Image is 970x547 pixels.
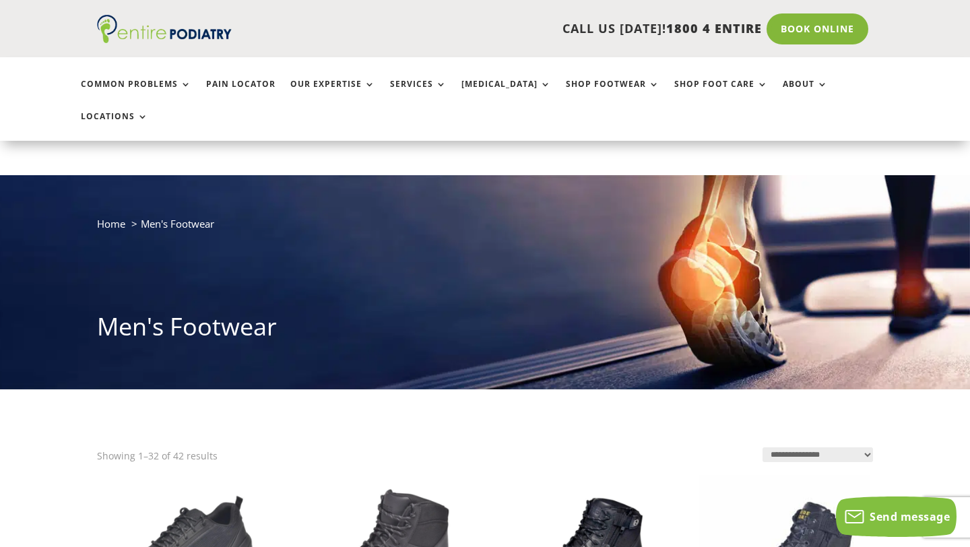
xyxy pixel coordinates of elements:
[276,20,762,38] p: CALL US [DATE]!
[290,79,375,108] a: Our Expertise
[566,79,659,108] a: Shop Footwear
[81,79,191,108] a: Common Problems
[390,79,447,108] a: Services
[97,447,218,465] p: Showing 1–32 of 42 results
[97,310,873,350] h1: Men's Footwear
[666,20,762,36] span: 1800 4 ENTIRE
[783,79,828,108] a: About
[97,217,125,230] a: Home
[97,215,873,243] nav: breadcrumb
[763,447,873,462] select: Shop order
[141,217,214,230] span: Men's Footwear
[97,15,232,43] img: logo (1)
[836,496,957,537] button: Send message
[206,79,276,108] a: Pain Locator
[870,509,950,524] span: Send message
[461,79,551,108] a: [MEDICAL_DATA]
[674,79,768,108] a: Shop Foot Care
[767,13,868,44] a: Book Online
[81,112,148,141] a: Locations
[97,32,232,46] a: Entire Podiatry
